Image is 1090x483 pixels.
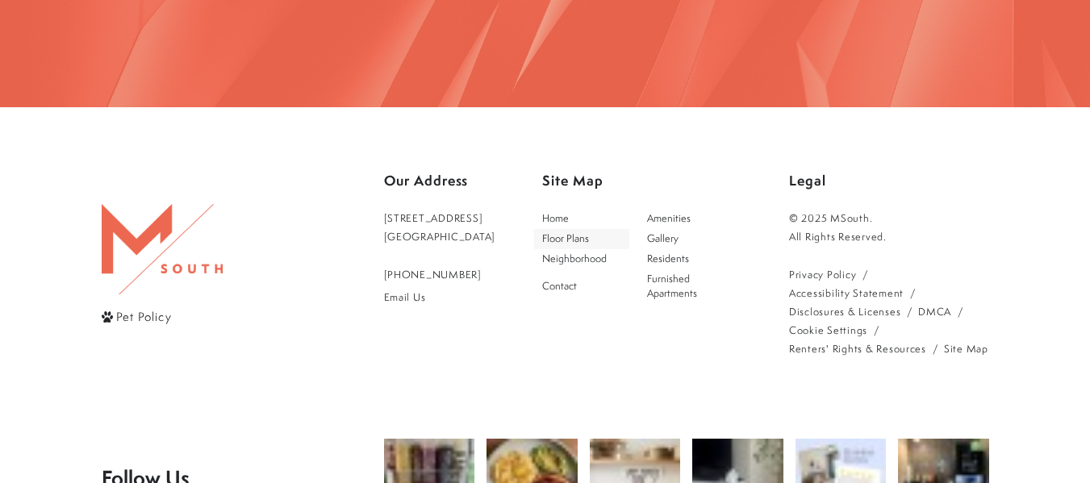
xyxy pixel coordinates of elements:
span: [PHONE_NUMBER] [384,268,482,281]
a: Greystar privacy policy [789,265,856,284]
span: Neighborhood [542,252,607,265]
div: Main [534,209,734,304]
span: Residents [647,252,689,265]
a: Greystar DMCA policy [918,302,951,321]
a: Accessibility Statement [789,284,904,302]
a: Go to Amenities [639,209,734,229]
a: Go to Neighborhood [534,249,629,269]
a: Website Site Map [944,339,988,358]
p: All Rights Reserved. [789,227,989,246]
a: Go to Floor Plans [534,229,629,249]
span: Floor Plans [542,231,589,245]
a: Go to Home [534,209,629,229]
span: Pet Policy [116,308,172,325]
a: Local and State Disclosures and License Information [789,302,900,321]
p: Our Address [384,166,496,196]
a: Cookie Settings [789,321,867,339]
span: Amenities [647,211,691,225]
a: Renters' Rights & Resources [789,339,926,358]
p: © 2025 MSouth. [789,209,989,227]
a: Get Directions to 5110 South Manhattan Avenue Tampa, FL 33611 [384,209,496,246]
span: Contact [542,279,577,293]
span: Home [542,211,569,225]
span: Furnished Apartments [647,272,697,300]
a: Go to Furnished Apartments (opens in a new tab) [639,269,734,304]
a: Go to Residents [639,249,734,269]
img: MSouth [102,204,223,294]
span: Gallery [647,231,679,245]
a: Email Us [384,288,496,306]
p: Site Map [542,166,742,196]
a: Go to Gallery [639,229,734,249]
a: Call Us [384,265,496,284]
p: Legal [789,166,989,196]
a: Go to Contact [534,269,629,304]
